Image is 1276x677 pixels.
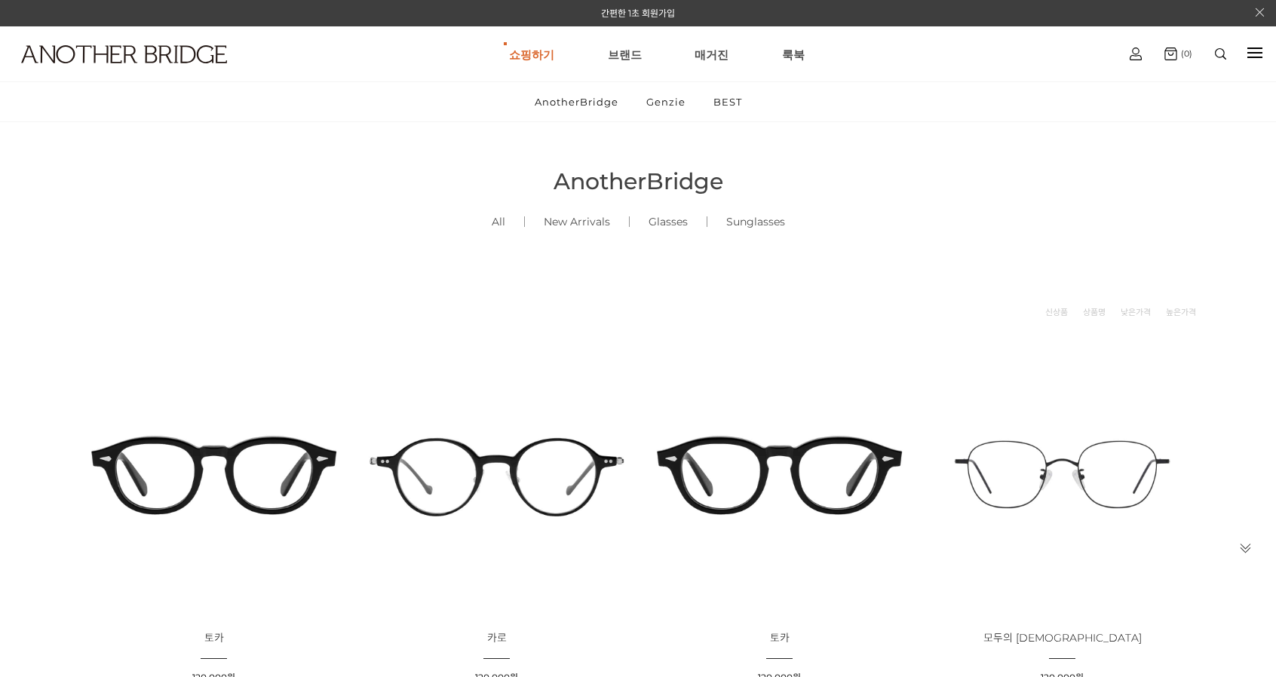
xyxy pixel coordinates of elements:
[1215,48,1226,60] img: search
[554,167,723,195] span: AnotherBridge
[473,196,524,247] a: All
[983,631,1142,645] span: 모두의 [DEMOGRAPHIC_DATA]
[525,196,629,247] a: New Arrivals
[601,8,675,19] a: 간편한 1초 회원가입
[1045,305,1068,320] a: 신상품
[630,196,707,247] a: Glasses
[8,45,199,100] a: logo
[1166,305,1196,320] a: 높은가격
[204,631,224,645] span: 토카
[1164,47,1192,60] a: (0)
[522,82,631,121] a: AnotherBridge
[983,633,1142,644] a: 모두의 [DEMOGRAPHIC_DATA]
[78,338,350,611] img: 토카 아세테이트 뿔테 안경 이미지
[509,27,554,81] a: 쇼핑하기
[487,631,507,645] span: 카로
[701,82,755,121] a: BEST
[1121,305,1151,320] a: 낮은가격
[1130,47,1142,60] img: cart
[926,338,1198,611] img: 모두의 안경 - 다양한 크기에 맞춘 다용도 디자인 이미지
[487,633,507,644] a: 카로
[21,45,227,63] img: logo
[608,27,642,81] a: 브랜드
[643,338,916,611] img: 토카 아세테이트 안경 - 다양한 스타일에 맞는 뿔테 안경 이미지
[360,338,633,611] img: 카로 - 감각적인 디자인의 패션 아이템 이미지
[1083,305,1106,320] a: 상품명
[707,196,804,247] a: Sunglasses
[770,631,790,645] span: 토카
[1164,47,1177,60] img: cart
[1177,48,1192,59] span: (0)
[695,27,728,81] a: 매거진
[770,633,790,644] a: 토카
[782,27,805,81] a: 룩북
[204,633,224,644] a: 토카
[633,82,698,121] a: Genzie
